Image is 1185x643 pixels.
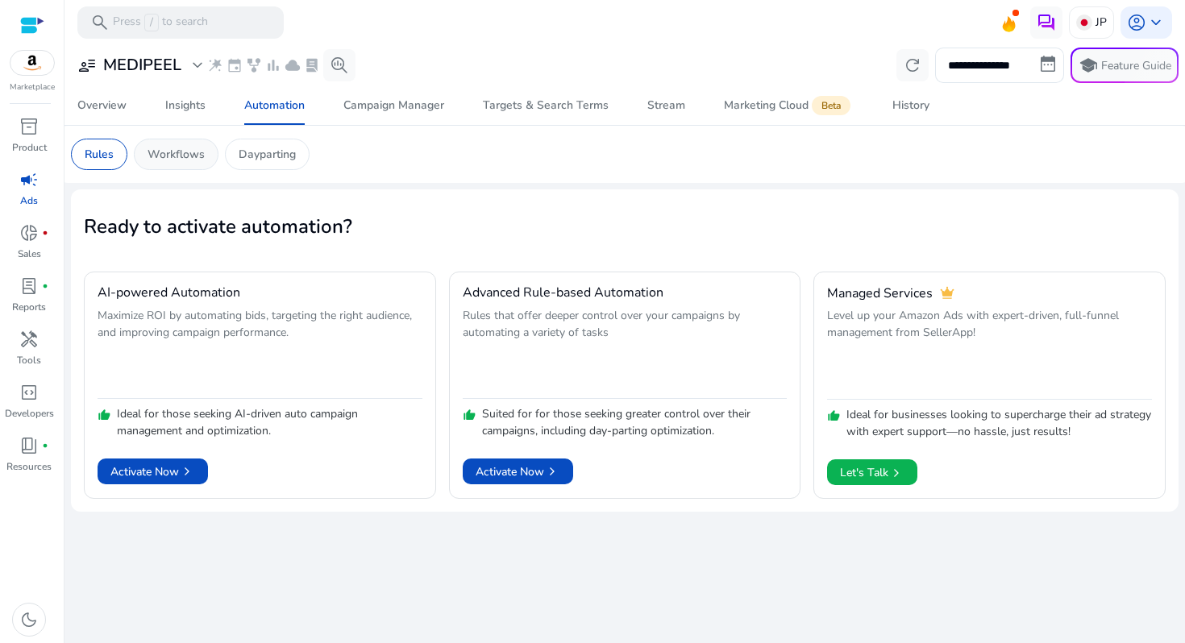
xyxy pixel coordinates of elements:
[827,459,917,485] button: Let's Talkchevron_right
[144,14,159,31] span: /
[42,283,48,289] span: fiber_manual_record
[483,100,609,111] div: Targets & Search Terms
[1127,13,1146,32] span: account_circle
[463,458,573,484] button: Activate Nowchevron_right
[10,51,54,75] img: amazon.svg
[12,300,46,314] p: Reports
[188,56,207,75] span: expand_more
[19,276,39,296] span: lab_profile
[98,285,240,301] h4: AI-powered Automation
[463,285,663,301] h4: Advanced Rule-based Automation
[227,57,243,73] span: event
[330,56,349,75] span: search_insights
[98,307,422,394] p: Maximize ROI by automating bids, targeting the right audience, and improving campaign performance.
[812,96,850,115] span: Beta
[77,56,97,75] span: user_attributes
[84,215,1166,239] h2: Ready to activate automation?
[98,409,110,421] span: thumb_up
[165,100,206,111] div: Insights
[19,610,39,629] span: dark_mode
[207,57,223,73] span: wand_stars
[939,285,955,301] span: crown
[647,100,685,111] div: Stream
[113,14,208,31] p: Press to search
[544,463,560,479] span: chevron_right
[246,57,262,73] span: family_history
[148,146,205,163] p: Workflows
[323,49,355,81] button: search_insights
[482,405,788,439] p: Suited for for those seeking greater control over their campaigns, including day-parting optimiza...
[18,247,41,261] p: Sales
[463,409,476,421] span: thumb_up
[244,100,305,111] div: Automation
[1079,56,1098,75] span: school
[1146,13,1166,32] span: keyboard_arrow_down
[117,405,422,439] p: Ideal for those seeking AI-driven auto campaign management and optimization.
[304,57,320,73] span: lab_profile
[476,463,560,480] span: Activate Now
[1096,8,1107,36] p: JP
[239,146,296,163] p: Dayparting
[19,330,39,349] span: handyman
[77,100,127,111] div: Overview
[285,57,301,73] span: cloud
[1076,15,1092,31] img: jp.svg
[903,56,922,75] span: refresh
[19,117,39,136] span: inventory_2
[827,409,840,422] span: thumb_up
[19,383,39,402] span: code_blocks
[90,13,110,32] span: search
[5,406,54,421] p: Developers
[42,230,48,236] span: fiber_manual_record
[6,459,52,474] p: Resources
[19,170,39,189] span: campaign
[896,49,929,81] button: refresh
[85,146,114,163] p: Rules
[98,458,208,484] button: Activate Nowchevron_right
[20,193,38,208] p: Ads
[827,286,933,301] h4: Managed Services
[892,100,929,111] div: History
[846,406,1152,440] p: Ideal for businesses looking to supercharge their ad strategy with expert support—no hassle, just...
[10,81,55,93] p: Marketplace
[19,223,39,243] span: donut_small
[103,56,181,75] h3: MEDIPEEL
[265,57,281,73] span: bar_chart
[17,353,41,367] p: Tools
[827,307,1152,394] p: Level up your Amazon Ads with expert-driven, full-funnel management from SellerApp!
[1101,58,1171,74] p: Feature Guide
[840,459,904,487] span: Let's Talk
[888,465,904,481] span: chevron_right
[1071,48,1179,83] button: schoolFeature Guide
[179,463,195,479] span: chevron_right
[12,140,47,155] p: Product
[19,436,39,455] span: book_4
[343,100,444,111] div: Campaign Manager
[42,442,48,449] span: fiber_manual_record
[110,463,195,480] span: Activate Now
[724,99,854,112] div: Marketing Cloud
[463,307,788,394] p: Rules that offer deeper control over your campaigns by automating a variety of tasks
